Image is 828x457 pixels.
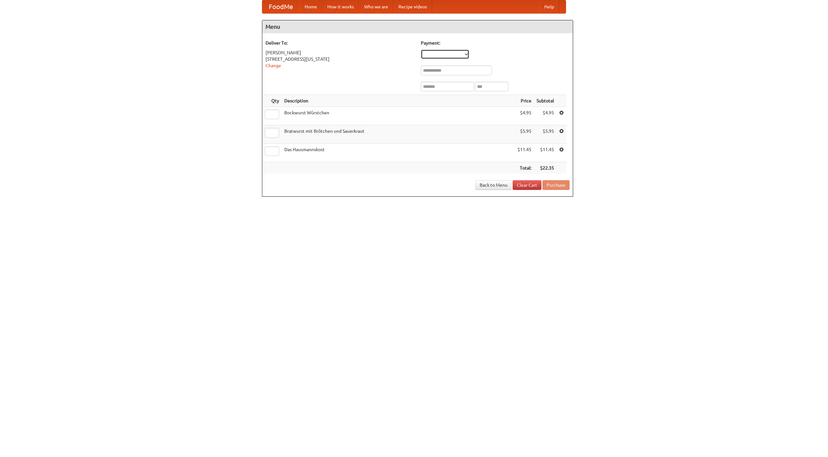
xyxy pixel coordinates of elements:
[515,162,534,174] th: Total:
[393,0,432,13] a: Recipe videos
[282,107,515,125] td: Bockwurst Würstchen
[262,20,573,33] h4: Menu
[282,125,515,144] td: Bratwurst mit Brötchen und Sauerkraut
[322,0,359,13] a: How it works
[266,40,414,46] h5: Deliver To:
[359,0,393,13] a: Who we are
[539,0,559,13] a: Help
[534,144,557,162] td: $11.45
[282,95,515,107] th: Description
[534,107,557,125] td: $4.95
[266,63,281,68] a: Change
[262,0,300,13] a: FoodMe
[515,107,534,125] td: $4.95
[534,95,557,107] th: Subtotal
[266,56,414,62] div: [STREET_ADDRESS][US_STATE]
[421,40,570,46] h5: Payment:
[515,144,534,162] td: $11.45
[262,95,282,107] th: Qty
[515,95,534,107] th: Price
[513,180,541,190] a: Clear Cart
[300,0,322,13] a: Home
[475,180,512,190] a: Back to Menu
[534,125,557,144] td: $5.95
[282,144,515,162] td: Das Hausmannskost
[515,125,534,144] td: $5.95
[266,49,414,56] div: [PERSON_NAME]
[534,162,557,174] th: $22.35
[542,180,570,190] button: Purchase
